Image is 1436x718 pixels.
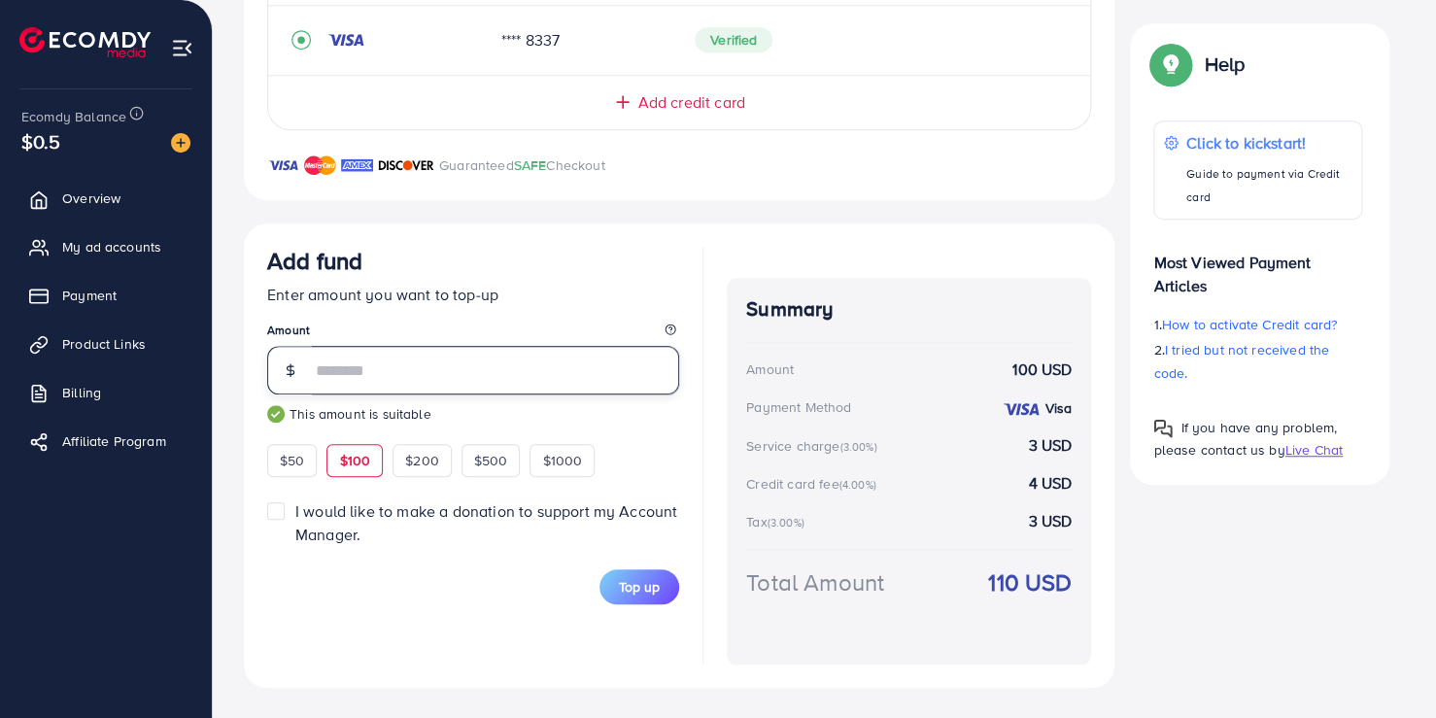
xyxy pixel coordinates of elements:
a: Billing [15,373,197,412]
img: logo [19,27,151,57]
a: Payment [15,276,197,315]
img: credit [1002,401,1041,417]
span: $500 [474,451,508,470]
a: Overview [15,179,197,218]
small: (3.00%) [839,439,876,455]
strong: 3 USD [1028,434,1072,457]
p: Help [1204,52,1245,76]
span: My ad accounts [62,237,161,256]
span: I tried but not received the code. [1153,340,1329,383]
a: Product Links [15,325,197,363]
span: Ecomdy Balance [21,107,126,126]
span: Payment [62,286,117,305]
strong: 3 USD [1028,510,1072,532]
strong: 100 USD [1012,359,1072,381]
span: Product Links [62,334,146,354]
button: Top up [599,569,679,604]
p: 2. [1153,338,1362,385]
div: Tax [746,512,810,531]
span: $100 [339,451,370,470]
p: 1. [1153,313,1362,336]
div: Total Amount [746,565,884,599]
h3: Add fund [267,247,362,275]
span: Live Chat [1284,440,1342,460]
img: brand [267,154,299,177]
span: $0.5 [21,127,61,155]
img: credit [326,32,365,48]
p: Enter amount you want to top-up [267,283,679,306]
div: Credit card fee [746,474,882,494]
img: image [171,133,190,153]
span: Add credit card [637,91,744,114]
a: My ad accounts [15,227,197,266]
strong: 4 USD [1028,472,1072,495]
img: brand [341,154,373,177]
span: Overview [62,188,120,208]
small: (4.00%) [839,477,876,493]
span: $200 [405,451,439,470]
small: This amount is suitable [267,404,679,424]
strong: 110 USD [988,565,1072,599]
legend: Amount [267,322,679,346]
img: menu [171,37,193,59]
span: $1000 [542,451,582,470]
img: brand [378,154,434,177]
span: Billing [62,383,101,402]
p: Most Viewed Payment Articles [1153,235,1362,297]
p: Click to kickstart! [1186,131,1351,154]
iframe: Chat [1353,631,1421,703]
span: $50 [280,451,304,470]
img: Popup guide [1153,47,1188,82]
span: Top up [619,577,660,597]
span: SAFE [514,155,547,175]
span: How to activate Credit card? [1162,315,1337,334]
small: (3.00%) [768,515,804,530]
div: Amount [746,359,794,379]
span: Affiliate Program [62,431,166,451]
h4: Summary [746,297,1072,322]
svg: record circle [291,30,311,50]
img: guide [267,405,285,423]
div: Service charge [746,436,882,456]
p: Guaranteed Checkout [439,154,605,177]
img: Popup guide [1153,419,1173,438]
span: I would like to make a donation to support my Account Manager. [295,500,677,544]
p: Guide to payment via Credit card [1186,162,1351,209]
span: If you have any problem, please contact us by [1153,418,1337,460]
span: Verified [695,27,772,52]
a: Affiliate Program [15,422,197,461]
strong: Visa [1045,398,1073,418]
div: Payment Method [746,397,851,417]
img: brand [304,154,336,177]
